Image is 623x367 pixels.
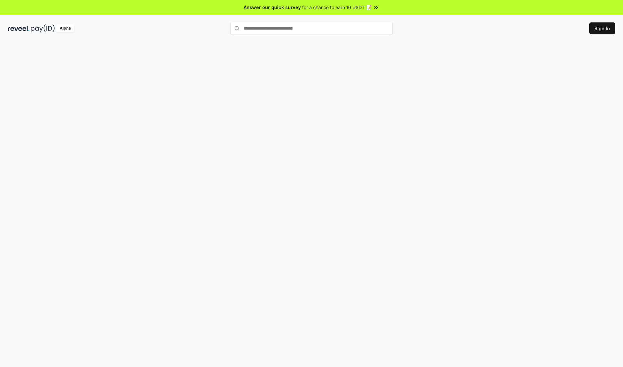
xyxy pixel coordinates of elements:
span: for a chance to earn 10 USDT 📝 [302,4,372,11]
div: Alpha [56,24,74,33]
img: pay_id [31,24,55,33]
img: reveel_dark [8,24,30,33]
span: Answer our quick survey [244,4,301,11]
button: Sign In [589,22,615,34]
